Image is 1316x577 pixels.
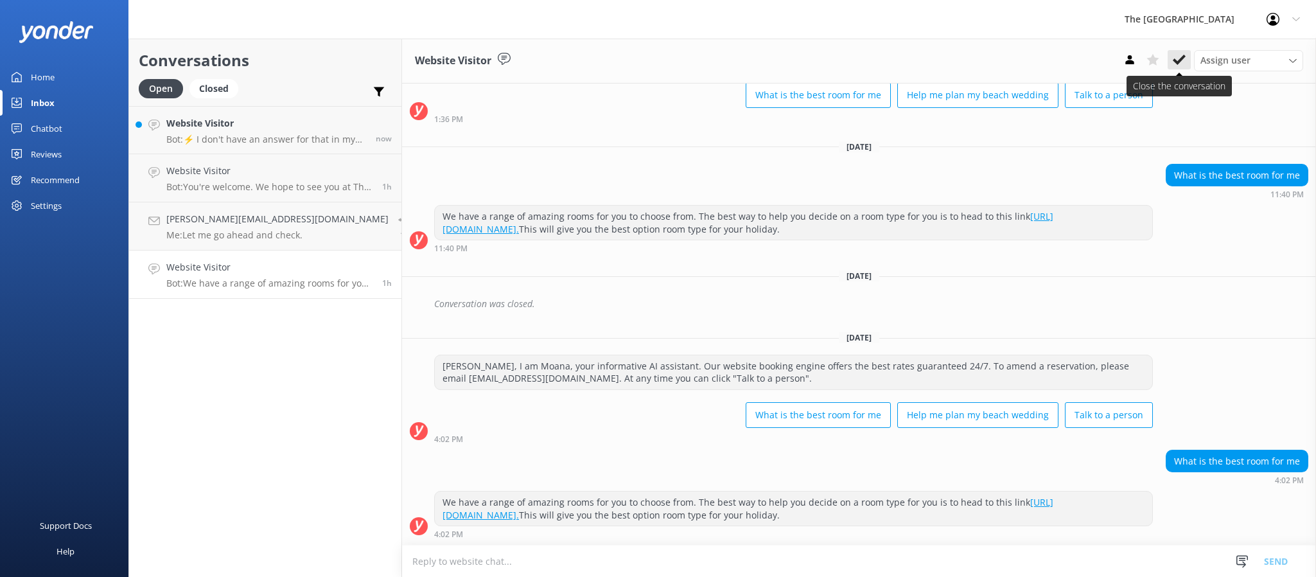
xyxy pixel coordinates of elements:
[31,116,62,141] div: Chatbot
[1065,82,1153,108] button: Talk to a person
[400,229,410,240] span: 04:15pm 11-Aug-2025 (UTC -10:00) Pacific/Honolulu
[166,164,373,178] h4: Website Visitor
[434,116,463,123] strong: 1:36 PM
[746,82,891,108] button: What is the best room for me
[410,293,1308,315] div: 2025-08-07T10:07:22.071
[139,81,189,95] a: Open
[129,106,401,154] a: Website VisitorBot:⚡ I don't have an answer for that in my knowledge base. Please try and rephras...
[1275,477,1304,484] strong: 4:02 PM
[1194,50,1303,71] div: Assign User
[189,81,245,95] a: Closed
[1166,190,1308,199] div: 11:40pm 06-Aug-2025 (UTC -10:00) Pacific/Honolulu
[434,244,1153,253] div: 11:40pm 06-Aug-2025 (UTC -10:00) Pacific/Honolulu
[443,210,1053,235] a: [URL][DOMAIN_NAME].
[434,531,463,538] strong: 4:02 PM
[189,79,238,98] div: Closed
[166,212,389,226] h4: [PERSON_NAME][EMAIL_ADDRESS][DOMAIN_NAME]
[129,202,401,251] a: [PERSON_NAME][EMAIL_ADDRESS][DOMAIN_NAME]Me:Let me go ahead and check.1h
[839,271,879,281] span: [DATE]
[1065,402,1153,428] button: Talk to a person
[31,141,62,167] div: Reviews
[1166,164,1308,186] div: What is the best room for me
[40,513,92,538] div: Support Docs
[57,538,75,564] div: Help
[1270,191,1304,199] strong: 11:40 PM
[415,53,491,69] h3: Website Visitor
[1166,475,1308,484] div: 04:02pm 11-Aug-2025 (UTC -10:00) Pacific/Honolulu
[31,64,55,90] div: Home
[31,167,80,193] div: Recommend
[129,154,401,202] a: Website VisitorBot:You're welcome. We hope to see you at The [GEOGRAPHIC_DATA] soon!1h
[1166,450,1308,472] div: What is the best room for me
[166,278,373,289] p: Bot: We have a range of amazing rooms for you to choose from. The best way to help you decide on ...
[435,355,1152,389] div: [PERSON_NAME], I am Moana, your informative AI assistant. Our website booking engine offers the b...
[434,293,1308,315] div: Conversation was closed.
[376,133,392,144] span: 05:51pm 11-Aug-2025 (UTC -10:00) Pacific/Honolulu
[897,402,1058,428] button: Help me plan my beach wedding
[129,251,401,299] a: Website VisitorBot:We have a range of amazing rooms for you to choose from. The best way to help ...
[31,90,55,116] div: Inbox
[166,116,366,130] h4: Website Visitor
[435,206,1152,240] div: We have a range of amazing rooms for you to choose from. The best way to help you decide on a roo...
[435,492,1152,526] div: We have a range of amazing rooms for you to choose from. The best way to help you decide on a roo...
[897,82,1058,108] button: Help me plan my beach wedding
[382,181,392,192] span: 04:17pm 11-Aug-2025 (UTC -10:00) Pacific/Honolulu
[434,529,1153,538] div: 04:02pm 11-Aug-2025 (UTC -10:00) Pacific/Honolulu
[382,278,392,288] span: 04:02pm 11-Aug-2025 (UTC -10:00) Pacific/Honolulu
[139,79,183,98] div: Open
[434,436,463,443] strong: 4:02 PM
[139,48,392,73] h2: Conversations
[434,245,468,253] strong: 11:40 PM
[434,434,1153,443] div: 04:02pm 11-Aug-2025 (UTC -10:00) Pacific/Honolulu
[166,229,389,241] p: Me: Let me go ahead and check.
[839,141,879,152] span: [DATE]
[1200,53,1250,67] span: Assign user
[19,21,93,42] img: yonder-white-logo.png
[166,260,373,274] h4: Website Visitor
[839,332,879,343] span: [DATE]
[166,134,366,145] p: Bot: ⚡ I don't have an answer for that in my knowledge base. Please try and rephrase your questio...
[746,402,891,428] button: What is the best room for me
[166,181,373,193] p: Bot: You're welcome. We hope to see you at The [GEOGRAPHIC_DATA] soon!
[31,193,62,218] div: Settings
[443,496,1053,521] a: [URL][DOMAIN_NAME].
[434,114,1153,123] div: 01:36pm 21-Jul-2025 (UTC -10:00) Pacific/Honolulu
